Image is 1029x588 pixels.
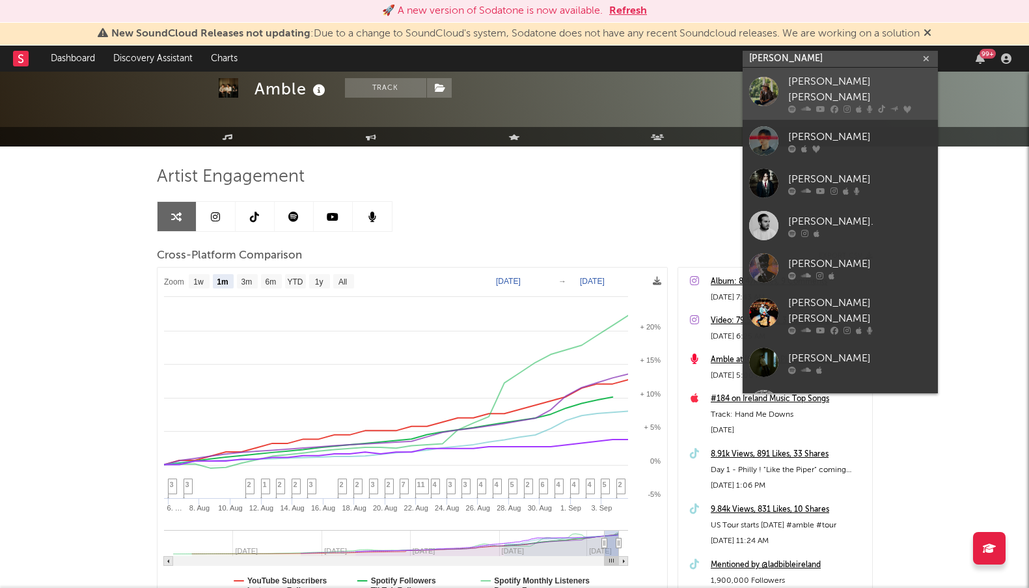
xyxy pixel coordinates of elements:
div: [DATE] 11:24 AM [711,533,866,549]
a: 8.91k Views, 891 Likes, 33 Shares [711,447,866,462]
div: [PERSON_NAME] [788,393,931,408]
a: Discovery Assistant [104,46,202,72]
text: 30. Aug [527,504,551,512]
text: 1m [217,277,228,287]
div: 99 + [980,49,996,59]
a: Album: 8.47k Likes, 9 Comments [711,274,866,290]
text: [DATE] [580,277,605,286]
span: 3 [309,481,313,488]
input: Search for artists [743,51,938,67]
div: US Tour starts [DATE] #amble #tour [711,518,866,533]
div: [DATE] [711,423,866,438]
span: 3 [170,481,174,488]
span: 2 [294,481,297,488]
a: [PERSON_NAME] [PERSON_NAME] [743,289,938,341]
text: 28. Aug [497,504,521,512]
a: 9.84k Views, 831 Likes, 10 Shares [711,502,866,518]
span: 4 [433,481,437,488]
span: 3 [185,481,189,488]
span: 2 [355,481,359,488]
text: 3. Sep [591,504,612,512]
text: 16. Aug [310,504,335,512]
a: Mentioned by @ladbibleireland [711,557,866,573]
a: [PERSON_NAME] [743,162,938,204]
text: 26. Aug [465,504,489,512]
text: 3m [241,277,252,287]
text: + 15% [640,356,661,364]
div: [PERSON_NAME] [788,171,931,187]
span: 7 [402,481,405,488]
span: 5 [510,481,514,488]
button: 99+ [976,53,985,64]
div: Amble at [GEOGRAPHIC_DATA] at [GEOGRAPHIC_DATA] Live ([DATE]) [711,352,866,368]
div: [DATE] 6:25 AM [711,329,866,344]
span: 4 [479,481,483,488]
span: 3 [371,481,375,488]
text: 18. Aug [342,504,366,512]
span: 3 [463,481,467,488]
span: 2 [618,481,622,488]
span: 4 [495,481,499,488]
span: Artist Engagement [157,169,305,185]
a: [PERSON_NAME]. [743,204,938,247]
text: Spotify Followers [370,576,435,585]
div: [PERSON_NAME] [788,350,931,366]
a: #184 on Ireland Music Top Songs [711,391,866,407]
text: Zoom [164,277,184,287]
a: Dashboard [42,46,104,72]
text: → [558,277,566,286]
a: [PERSON_NAME] [743,384,938,426]
text: YouTube Subscribers [247,576,327,585]
a: [PERSON_NAME] [743,341,938,384]
text: 6m [265,277,276,287]
text: 6. … [167,504,182,512]
a: [PERSON_NAME] [PERSON_NAME] [743,68,938,120]
div: [PERSON_NAME] [788,256,931,272]
div: 🚀 A new version of Sodatone is now available. [382,3,603,19]
div: [PERSON_NAME]. [788,214,931,229]
text: Spotify Monthly Listeners [494,576,590,585]
div: [DATE] 7:43 AM [711,290,866,305]
span: New SoundCloud Releases not updating [111,29,310,39]
text: + 10% [640,390,661,398]
span: 4 [572,481,576,488]
div: Video: 79.5k Views, 3.58k Likes, 21 Comments [711,313,866,329]
text: 1y [314,277,323,287]
span: 2 [278,481,282,488]
text: + 20% [640,323,661,331]
text: 14. Aug [280,504,304,512]
span: Cross-Platform Comparison [157,248,302,264]
button: Refresh [609,3,647,19]
text: All [338,277,346,287]
text: YTD [287,277,303,287]
text: -5% [648,490,661,498]
span: 2 [247,481,251,488]
div: Day 1 - Philly ! "Like the Piper" coming [DATE]. #amble #likethepiper [711,462,866,478]
span: 4 [588,481,592,488]
span: : Due to a change to SoundCloud's system, Sodatone does not have any recent Soundcloud releases. ... [111,29,920,39]
text: + 5% [644,423,661,431]
text: 12. Aug [249,504,273,512]
text: 10. Aug [218,504,242,512]
button: Track [345,78,426,98]
a: Charts [202,46,247,72]
div: [PERSON_NAME] [PERSON_NAME] [788,74,931,105]
div: [DATE] 1:06 PM [711,478,866,494]
text: 8. Aug [189,504,209,512]
div: [DATE] 5:00 PM [711,368,866,384]
text: 22. Aug [404,504,428,512]
span: 11 [417,481,425,488]
span: 5 [603,481,607,488]
div: Amble [254,78,329,100]
span: 2 [387,481,391,488]
span: 6 [541,481,545,488]
text: 20. Aug [373,504,397,512]
span: 2 [340,481,344,488]
text: [DATE] [496,277,521,286]
span: 3 [448,481,452,488]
